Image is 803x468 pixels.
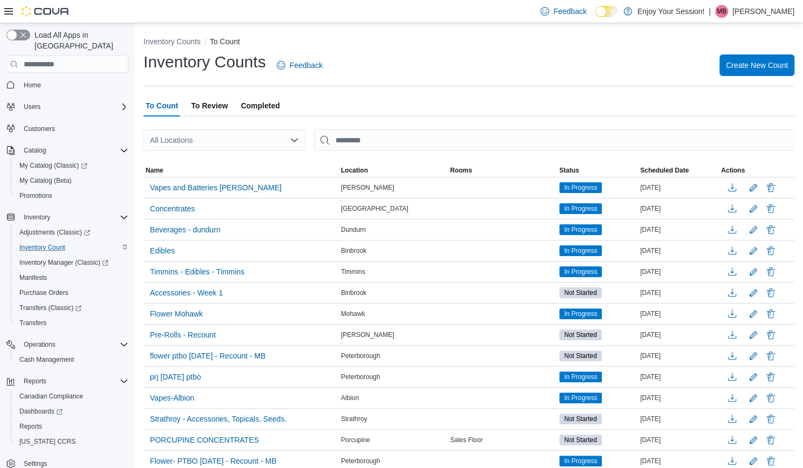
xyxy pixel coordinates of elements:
a: Home [19,79,45,92]
button: Strathroy - Accessories, Topicals, Seeds. [146,411,291,427]
span: Dashboards [15,405,128,418]
span: Pre-Rolls - Recount [150,329,216,340]
span: Binbrook [341,246,366,255]
button: Pre-Rolls - Recount [146,327,220,343]
span: Promotions [15,189,128,202]
button: Cash Management [11,352,133,367]
span: Washington CCRS [15,435,128,448]
span: Operations [19,338,128,351]
div: [DATE] [638,328,719,341]
span: Porcupine [341,436,370,444]
button: Edit count details [747,285,760,301]
span: Customers [24,125,55,133]
span: Transfers (Classic) [15,301,128,314]
span: Flower- PTBO [DATE] - Recount - MB [150,456,277,466]
a: Customers [19,122,59,135]
span: In Progress [559,371,602,382]
a: Dashboards [15,405,67,418]
button: flower ptbo [DATE] - Recount - MB [146,348,270,364]
span: Create New Count [726,60,788,71]
span: MB [717,5,726,18]
span: Load All Apps in [GEOGRAPHIC_DATA] [30,30,128,51]
span: In Progress [564,309,597,319]
span: Albion [341,394,359,402]
a: Inventory Manager (Classic) [11,255,133,270]
button: Edit count details [747,348,760,364]
button: Timmins - Edibles - Timmins [146,264,249,280]
div: [DATE] [638,349,719,362]
a: My Catalog (Classic) [11,158,133,173]
button: Reports [2,374,133,389]
button: PORCUPINE CONCENTRATES [146,432,263,448]
button: Promotions [11,188,133,203]
span: Status [559,166,579,175]
span: Completed [241,95,280,116]
a: Feedback [536,1,591,22]
button: Delete [764,391,777,404]
span: Name [146,166,163,175]
span: In Progress [564,393,597,403]
button: Canadian Compliance [11,389,133,404]
button: Edit count details [747,180,760,196]
span: To Count [146,95,178,116]
button: Delete [764,328,777,341]
span: In Progress [559,266,602,277]
span: To Review [191,95,228,116]
span: In Progress [564,246,597,256]
span: Concentrates [150,203,195,214]
a: Manifests [15,271,51,284]
span: My Catalog (Classic) [15,159,128,172]
button: Rooms [448,164,557,177]
button: Concentrates [146,201,199,217]
button: Operations [19,338,60,351]
span: Feedback [290,60,322,71]
span: Reports [19,375,128,388]
span: Dundurn [341,225,366,234]
button: Edit count details [747,411,760,427]
p: | [709,5,711,18]
div: [DATE] [638,202,719,215]
span: Inventory Manager (Classic) [15,256,128,269]
div: [DATE] [638,370,719,383]
span: Transfers [15,316,128,329]
span: Feedback [553,6,586,17]
a: My Catalog (Beta) [15,174,76,187]
div: [DATE] [638,244,719,257]
span: My Catalog (Beta) [19,176,72,185]
span: Peterborough [341,457,380,465]
span: Inventory [24,213,50,222]
button: Delete [764,455,777,467]
button: Inventory Counts [143,37,201,46]
span: Adjustments (Classic) [19,228,90,237]
span: Accessories - Week 1 [150,287,223,298]
div: [DATE] [638,181,719,194]
span: Reports [15,420,128,433]
span: Mohawk [341,309,365,318]
span: Flower Mohawk [150,308,203,319]
p: Enjoy Your Session! [637,5,705,18]
div: [DATE] [638,412,719,425]
button: Users [2,99,133,114]
button: Edibles [146,243,179,259]
span: Promotions [19,191,52,200]
button: Edit count details [747,306,760,322]
span: Vapes-Albion [150,393,194,403]
span: Beverages - dundurn [150,224,221,235]
div: Matty Buchan [715,5,728,18]
button: Inventory [19,211,54,224]
button: Delete [764,223,777,236]
button: Inventory Count [11,240,133,255]
button: Delete [764,244,777,257]
span: In Progress [559,456,602,466]
span: Users [19,100,128,113]
span: Reports [24,377,46,386]
span: Manifests [15,271,128,284]
div: Sales Floor [448,433,557,446]
button: Delete [764,286,777,299]
span: Not Started [559,329,602,340]
h1: Inventory Counts [143,51,266,73]
span: In Progress [559,203,602,214]
div: [DATE] [638,307,719,320]
button: Flower Mohawk [146,306,207,322]
span: Timmins [341,267,365,276]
